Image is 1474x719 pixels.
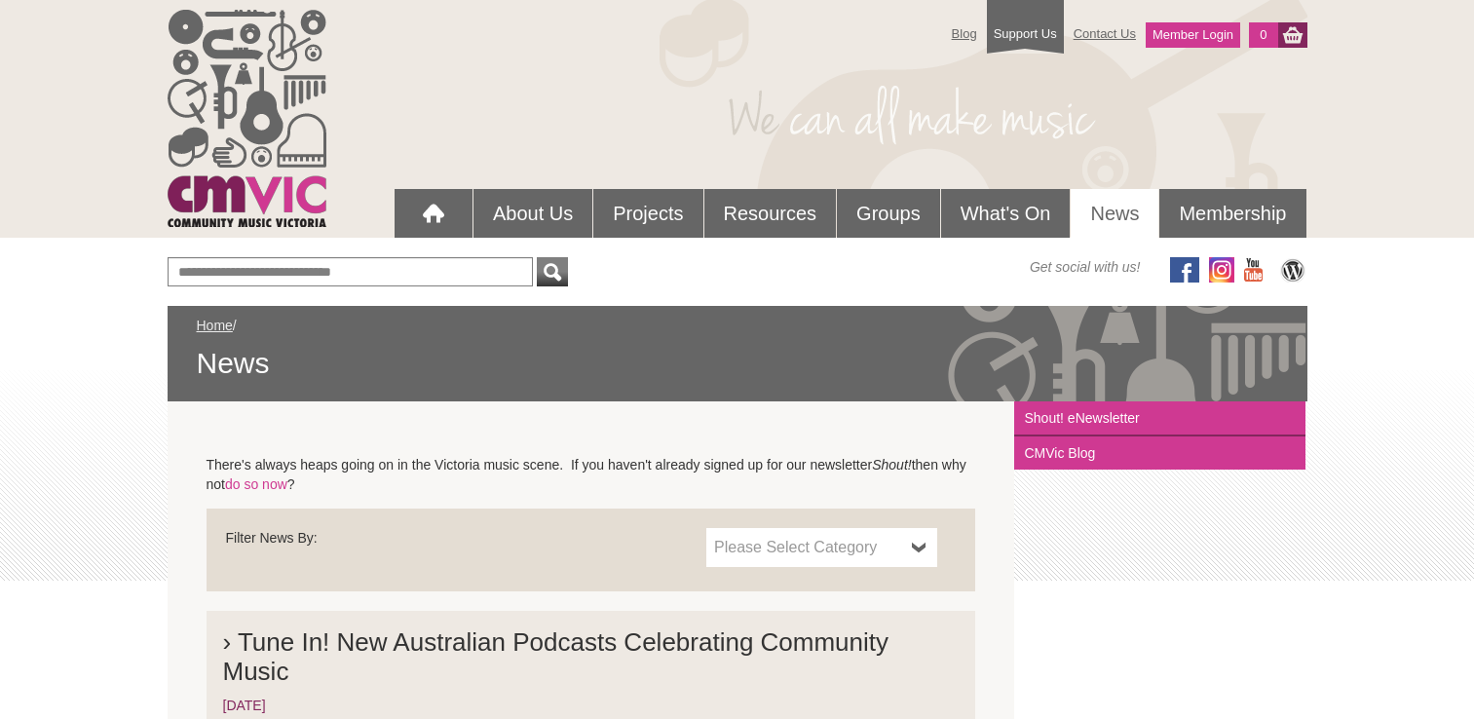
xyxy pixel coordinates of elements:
[226,528,707,557] div: Filter News By:
[1249,22,1277,48] a: 0
[942,17,987,51] a: Blog
[168,10,326,227] img: cmvic_logo.png
[714,536,904,559] span: Please Select Category
[473,189,592,238] a: About Us
[223,696,960,715] div: [DATE]
[704,189,837,238] a: Resources
[1014,401,1305,436] a: Shout! eNewsletter
[837,189,940,238] a: Groups
[1159,189,1305,238] a: Membership
[225,476,287,492] a: do so now
[1030,257,1141,277] span: Get social with us!
[1278,257,1307,283] img: CMVic Blog
[1014,436,1305,470] a: CMVic Blog
[223,608,960,696] h2: › Tune In! New Australian Podcasts Celebrating Community Music
[941,189,1071,238] a: What's On
[1209,257,1234,283] img: icon-instagram.png
[197,345,1278,382] span: News
[197,318,233,333] a: Home
[197,316,1278,382] div: /
[872,457,911,473] em: Shout!
[593,189,702,238] a: Projects
[1071,189,1158,238] a: News
[1064,17,1146,51] a: Contact Us
[1146,22,1240,48] a: Member Login
[207,455,976,494] p: There's always heaps going on in the Victoria music scene. If you haven't already signed up for o...
[706,528,937,567] a: Please Select Category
